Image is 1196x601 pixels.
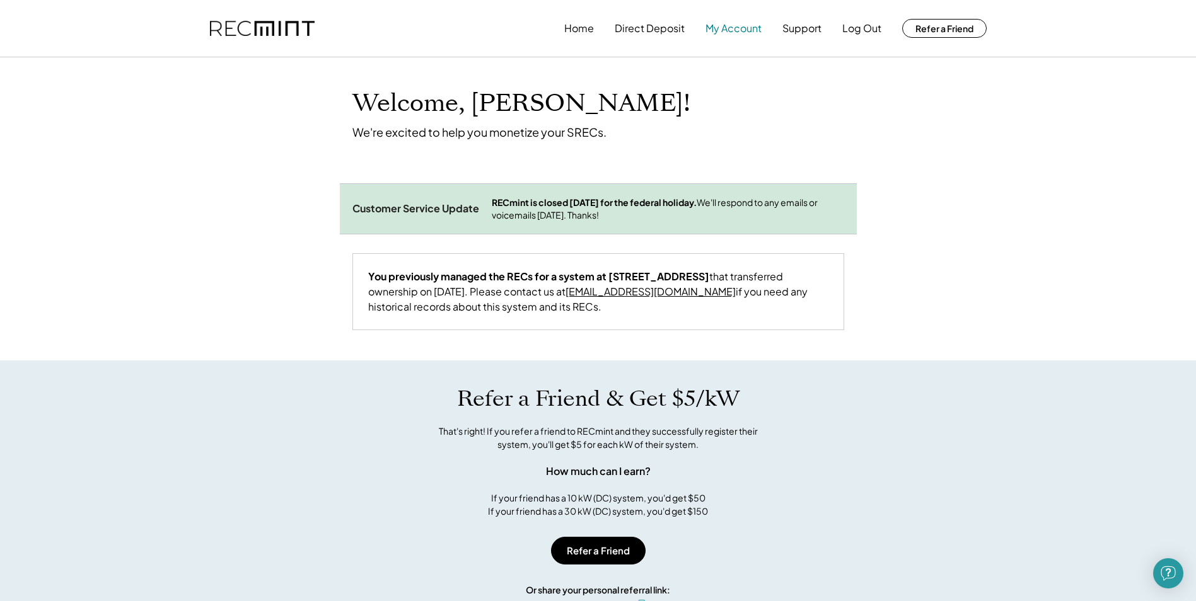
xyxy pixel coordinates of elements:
button: My Account [705,16,762,41]
strong: You previously managed the RECs for a system at [STREET_ADDRESS] [368,270,709,283]
div: How much can I earn? [546,464,651,479]
div: Open Intercom Messenger [1153,558,1183,588]
div: That's right! If you refer a friend to RECmint and they successfully register their system, you'l... [425,425,772,451]
button: Refer a Friend [902,19,987,38]
div: If your friend has a 10 kW (DC) system, you'd get $50 If your friend has a 30 kW (DC) system, you... [488,491,708,518]
strong: RECmint is closed [DATE] for the federal holiday. [492,197,697,208]
div: that transferred ownership on [DATE]. Please contact us at if you need any historical records abo... [368,269,828,314]
div: We'll respond to any emails or voicemails [DATE]. Thanks! [492,197,844,221]
h1: Refer a Friend & Get $5/kW [457,386,740,412]
button: Refer a Friend [551,537,646,564]
button: Direct Deposit [615,16,685,41]
button: Home [564,16,594,41]
button: Support [782,16,822,41]
img: recmint-logotype%403x.png [210,21,315,37]
a: [EMAIL_ADDRESS][DOMAIN_NAME] [566,285,736,298]
h1: Welcome, [PERSON_NAME]! [352,89,690,118]
button: Log Out [842,16,881,41]
div: We're excited to help you monetize your SRECs. [352,125,607,139]
div: Or share your personal referral link: [526,583,670,597]
div: Customer Service Update [352,202,479,215]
